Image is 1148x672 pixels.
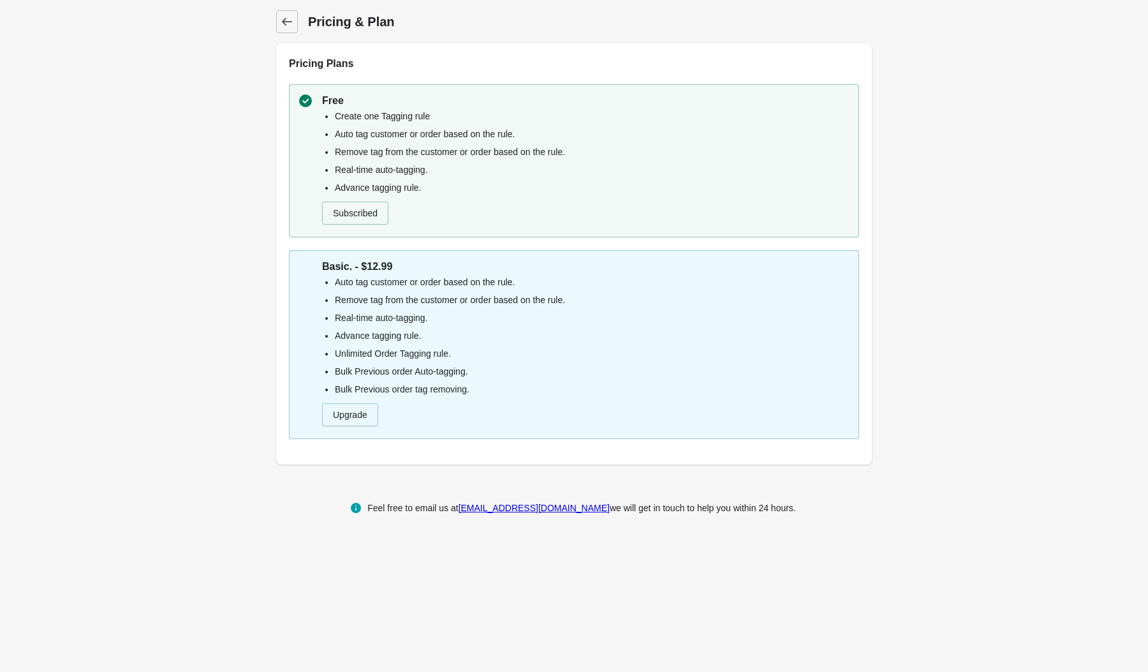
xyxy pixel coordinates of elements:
li: Create one Tagging rule [335,110,849,123]
li: Unlimited Order Tagging rule. [335,347,849,360]
li: Remove tag from the customer or order based on the rule. [335,146,849,158]
h2: Pricing Plans [289,56,859,71]
li: Remove tag from the customer or order based on the rule. [335,294,849,306]
h1: Pricing & Plan [308,13,872,31]
a: [EMAIL_ADDRESS][DOMAIN_NAME] [459,503,610,513]
li: Bulk Previous order Auto-tagging. [335,365,849,378]
p: Free [322,93,849,108]
li: Advance tagging rule. [335,329,849,342]
li: Advance tagging rule. [335,181,849,194]
p: Basic. - $12.99 [322,259,849,274]
li: Real-time auto-tagging. [335,311,849,324]
li: Auto tag customer or order based on the rule. [335,128,849,140]
li: Bulk Previous order tag removing. [335,383,849,396]
div: Feel free to email us at we will get in touch to help you within 24 hours. [367,500,796,516]
li: Auto tag customer or order based on the rule. [335,276,849,288]
li: Real-time auto-tagging. [335,163,849,176]
button: Upgrade [322,403,378,426]
button: Subscribed [322,202,388,225]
